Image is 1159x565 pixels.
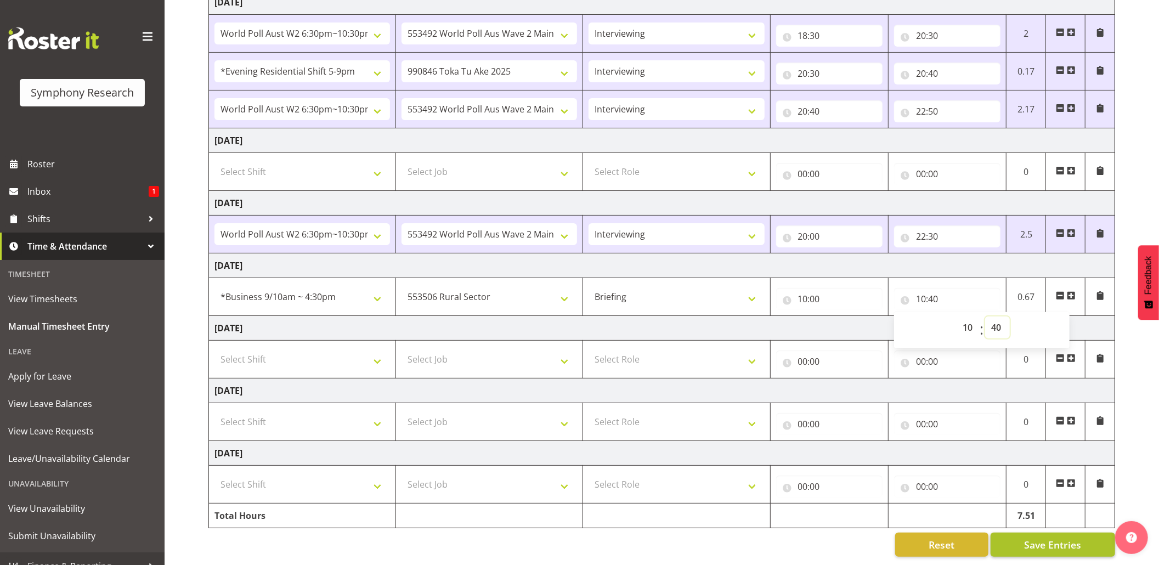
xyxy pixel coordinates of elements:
span: View Unavailability [8,500,156,517]
input: Click to select... [894,100,1000,122]
img: Rosterit website logo [8,27,99,49]
a: View Timesheets [3,285,162,313]
input: Click to select... [776,288,883,310]
input: Click to select... [776,476,883,498]
input: Click to select... [894,63,1000,84]
span: 1 [149,186,159,197]
div: Symphony Research [31,84,134,101]
td: 7.51 [1007,504,1046,528]
span: Save Entries [1024,538,1081,552]
input: Click to select... [776,25,883,47]
span: Apply for Leave [8,368,156,385]
a: Apply for Leave [3,363,162,390]
div: Timesheet [3,263,162,285]
button: Save Entries [991,533,1115,557]
button: Reset [895,533,988,557]
td: Total Hours [209,504,396,528]
input: Click to select... [894,351,1000,372]
span: Manual Timesheet Entry [8,318,156,335]
input: Click to select... [894,288,1000,310]
td: [DATE] [209,191,1115,216]
a: View Unavailability [3,495,162,522]
td: [DATE] [209,378,1115,403]
span: Shifts [27,211,143,227]
span: Reset [929,538,954,552]
span: Roster [27,156,159,172]
button: Feedback - Show survey [1138,245,1159,320]
span: View Timesheets [8,291,156,307]
span: Time & Attendance [27,238,143,255]
input: Click to select... [894,225,1000,247]
td: 2.5 [1007,216,1046,253]
input: Click to select... [894,163,1000,185]
input: Click to select... [776,351,883,372]
a: Leave/Unavailability Calendar [3,445,162,472]
td: [DATE] [209,128,1115,153]
span: Feedback [1144,256,1154,295]
div: Leave [3,340,162,363]
img: help-xxl-2.png [1126,532,1137,543]
a: Manual Timesheet Entry [3,313,162,340]
td: 0.67 [1007,278,1046,316]
td: 0 [1007,341,1046,378]
input: Click to select... [776,63,883,84]
input: Click to select... [776,100,883,122]
td: [DATE] [209,316,1115,341]
td: 2 [1007,15,1046,53]
td: [DATE] [209,253,1115,278]
input: Click to select... [894,25,1000,47]
span: View Leave Balances [8,395,156,412]
td: 0 [1007,403,1046,441]
span: Leave/Unavailability Calendar [8,450,156,467]
td: 0 [1007,466,1046,504]
input: Click to select... [894,413,1000,435]
a: View Leave Requests [3,417,162,445]
input: Click to select... [894,476,1000,498]
input: Click to select... [776,163,883,185]
td: 0 [1007,153,1046,191]
span: View Leave Requests [8,423,156,439]
input: Click to select... [776,225,883,247]
span: Inbox [27,183,149,200]
td: 0.17 [1007,53,1046,91]
a: View Leave Balances [3,390,162,417]
a: Submit Unavailability [3,522,162,550]
td: [DATE] [209,441,1115,466]
span: : [980,317,983,344]
div: Unavailability [3,472,162,495]
td: 2.17 [1007,91,1046,128]
span: Submit Unavailability [8,528,156,544]
input: Click to select... [776,413,883,435]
